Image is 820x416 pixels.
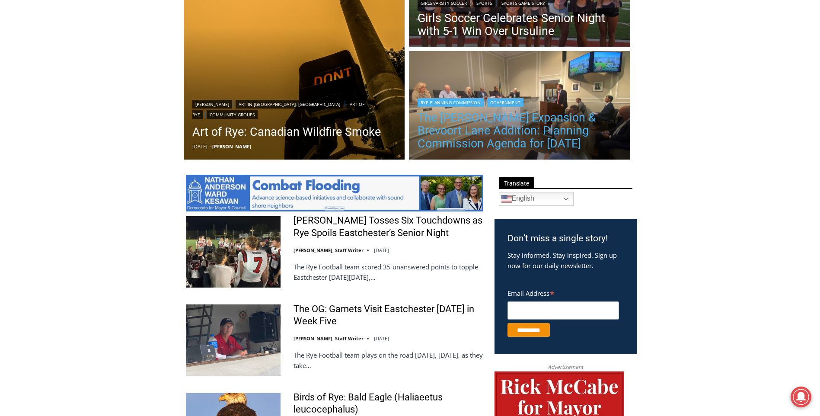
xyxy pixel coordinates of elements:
a: Government [487,98,523,107]
span: Intern @ [DOMAIN_NAME] [226,86,401,106]
a: Intern @ [DOMAIN_NAME] [208,84,419,108]
a: Community Groups [207,110,258,119]
a: The [PERSON_NAME] Expansion & Brevoort Lane Addition: Planning Commission Agenda for [DATE] [418,111,622,150]
div: | | | [192,98,396,119]
p: The Rye Football team plays on the road [DATE], [DATE], as they take… [294,350,483,371]
time: [DATE] [192,143,207,150]
a: The OG: Garnets Visit Eastchester [DATE] in Week Five [294,303,483,328]
a: Birds of Rye: Bald Eagle (Haliaeetus leucocephalus) [294,391,483,416]
a: Rye Planning Commission [418,98,484,107]
div: | [418,96,622,107]
h3: Don’t miss a single story! [507,232,624,246]
span: Translate [499,177,534,189]
a: [PERSON_NAME] Tosses Six Touchdowns as Rye Spoils Eastchester’s Senior Night [294,214,483,239]
a: Read More The Osborn Expansion & Brevoort Lane Addition: Planning Commission Agenda for Tuesday, ... [409,51,630,162]
div: "We would have speakers with experience in local journalism speak to us about their experiences a... [218,0,408,84]
time: [DATE] [374,247,389,253]
img: en [501,194,512,204]
img: Miller Tosses Six Touchdowns as Rye Spoils Eastchester’s Senior Night [186,216,281,287]
label: Email Address [507,285,619,300]
p: The Rye Football team scored 35 unanswered points to topple Eastchester [DATE][DATE],… [294,262,483,282]
a: [PERSON_NAME], Staff Writer [294,247,364,253]
a: Girls Soccer Celebrates Senior Night with 5-1 Win Over Ursuline [418,12,622,38]
time: [DATE] [374,335,389,342]
p: Stay informed. Stay inspired. Sign up now for our daily newsletter. [507,250,624,271]
a: [PERSON_NAME] [192,100,232,109]
a: [PERSON_NAME], Staff Writer [294,335,364,342]
a: English [499,192,574,206]
a: Art of Rye: Canadian Wildfire Smoke [192,123,396,141]
img: The OG: Garnets Visit Eastchester Today in Week Five [186,304,281,375]
a: [PERSON_NAME] [212,143,251,150]
span: – [210,143,212,150]
a: Art in [GEOGRAPHIC_DATA], [GEOGRAPHIC_DATA] [236,100,343,109]
img: (PHOTO: The Osborn CEO Matt Anderson speaking at the Rye Planning Commission public hearing on Se... [409,51,630,162]
span: Advertisement [539,363,592,371]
